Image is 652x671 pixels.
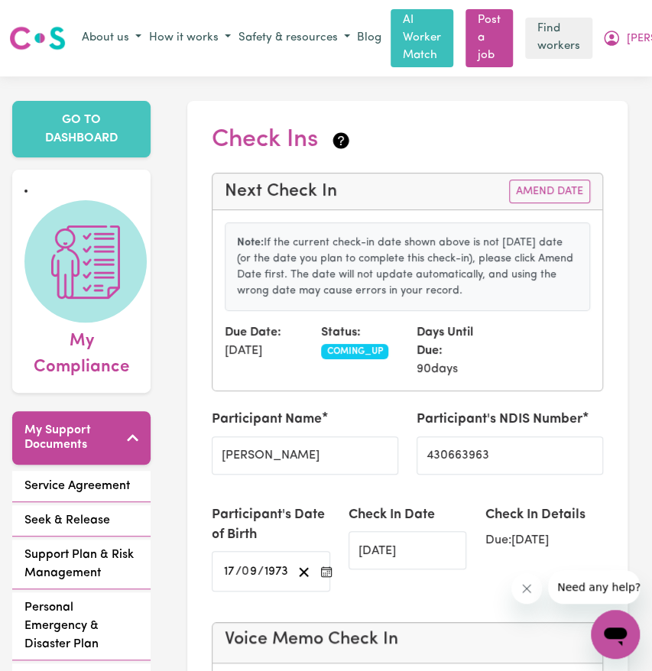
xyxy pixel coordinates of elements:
label: Check In Date [349,505,435,525]
a: Seek & Release [12,505,151,536]
span: Need any help? [9,11,92,23]
iframe: Close message [511,573,542,604]
iframe: Message from company [548,570,640,604]
a: Service Agreement [12,471,151,502]
label: Check In Details [485,505,585,525]
a: My Compliance [24,200,138,380]
div: Due: [DATE] [485,532,603,550]
strong: Due Date: [225,327,281,339]
button: About us [78,26,145,51]
span: Service Agreement [24,477,130,495]
p: If the current check-in date shown above is not [DATE] date (or the date you plan to complete thi... [237,235,578,300]
h2: Check Ins [212,125,352,154]
span: Personal Emergency & Disaster Plan [24,598,138,653]
iframe: Button to launch messaging window [591,610,640,659]
button: Amend Date [509,180,590,204]
button: How it works [145,26,235,51]
button: My Support Documents [12,411,151,465]
label: Participant's Date of Birth [212,505,330,546]
span: My Compliance [24,323,138,380]
a: Careseekers logo [9,21,66,56]
h5: My Support Documents [24,423,127,452]
span: COMING_UP [321,345,389,360]
img: Careseekers logo [9,24,66,52]
a: GO TO DASHBOARD [12,101,151,157]
span: Seek & Release [24,511,110,530]
span: Support Plan & Risk Management [24,546,138,582]
input: -- [223,562,235,582]
a: Post a job [465,9,513,67]
label: Participant Name [212,410,322,430]
label: Participant's NDIS Number [417,410,582,430]
h4: Voice Memo Check In [225,630,590,651]
input: -- [243,562,258,582]
input: ---- [264,562,290,582]
span: / [235,565,242,579]
h4: Next Check In [225,182,337,203]
span: / [258,565,264,579]
a: Support Plan & Risk Management [12,540,151,589]
a: Find workers [525,18,592,59]
span: 0 [242,566,249,578]
strong: Note: [237,238,264,249]
button: Safety & resources [235,26,354,51]
a: Blog [354,27,384,50]
a: AI Worker Match [391,9,453,67]
div: [DATE] [216,324,311,379]
strong: Status: [321,327,361,339]
a: Personal Emergency & Disaster Plan [12,592,151,660]
div: 90 days [407,324,503,379]
strong: Days Until Due: [417,327,473,358]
